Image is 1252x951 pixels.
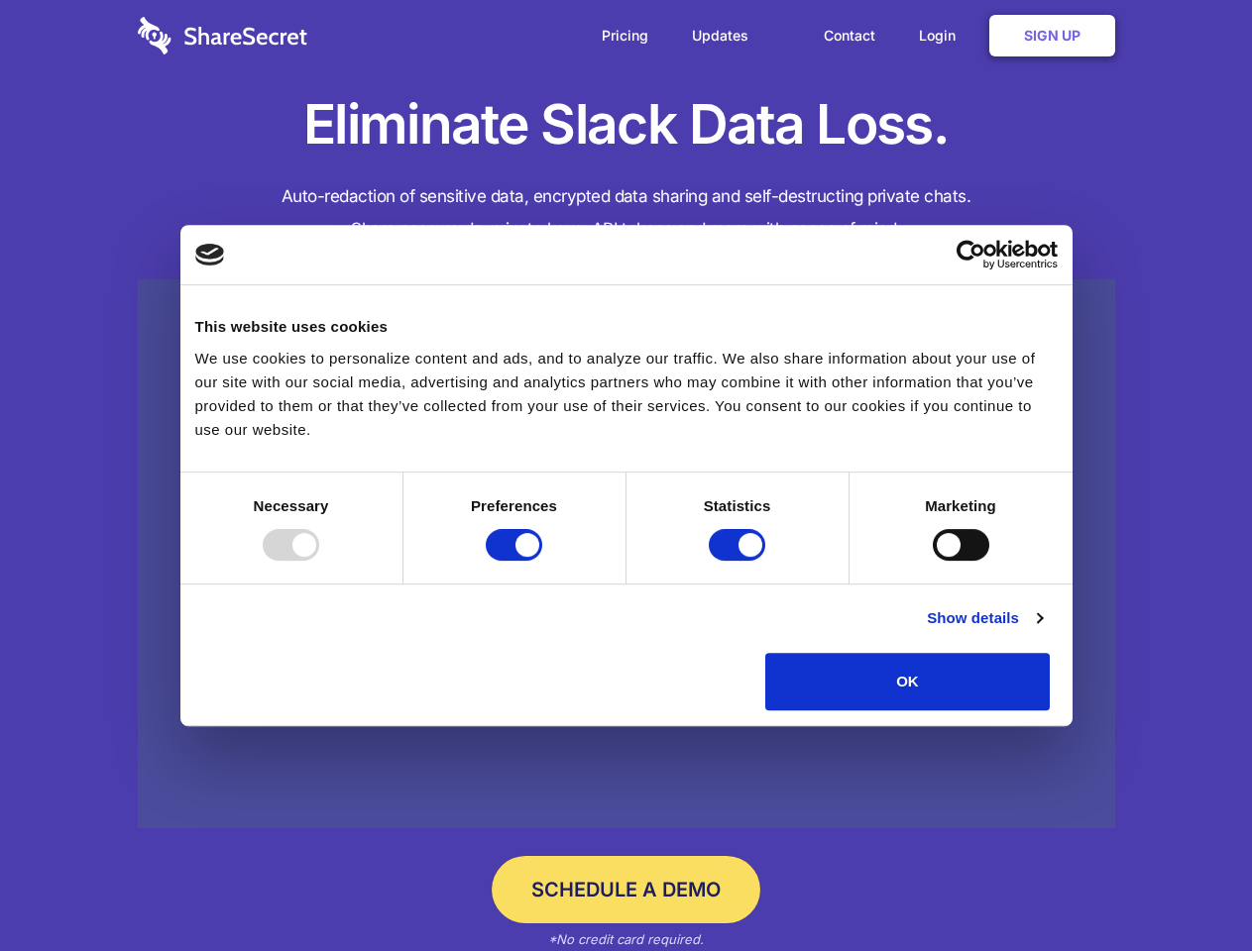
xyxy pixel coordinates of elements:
em: *No credit card required. [548,931,704,947]
strong: Marketing [925,497,996,514]
a: Contact [804,5,895,66]
strong: Necessary [254,497,329,514]
a: Login [899,5,985,66]
a: Show details [927,606,1042,630]
strong: Preferences [471,497,557,514]
h1: Eliminate Slack Data Loss. [138,89,1115,160]
img: logo-wordmark-white-trans-d4663122ce5f474addd5e946df7df03e33cb6a1c49d2221995e7729f52c070b2.svg [138,17,307,54]
strong: Statistics [704,497,771,514]
img: logo [195,244,225,265]
a: Schedule a Demo [492,856,760,923]
a: Usercentrics Cookiebot - opens in a new window [884,240,1058,269]
h4: Auto-redaction of sensitive data, encrypted data sharing and self-destructing private chats. Shar... [138,180,1115,246]
button: OK [765,653,1050,710]
div: We use cookies to personalize content and ads, and to analyze our traffic. We also share informat... [195,347,1058,442]
a: Sign Up [989,15,1115,56]
a: Wistia video thumbnail [138,279,1115,829]
div: This website uses cookies [195,315,1058,339]
a: Pricing [582,5,668,66]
